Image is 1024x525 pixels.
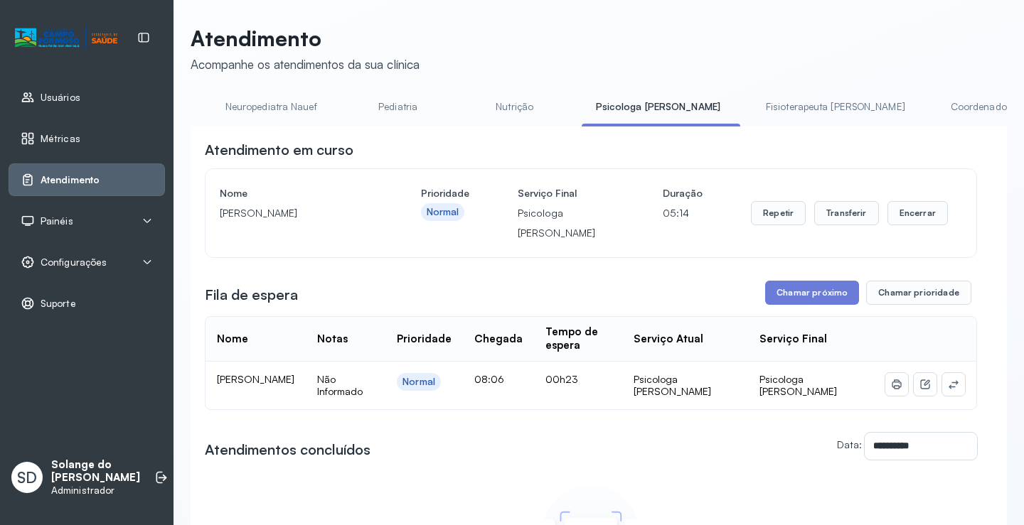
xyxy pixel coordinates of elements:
[545,373,578,385] span: 00h23
[205,440,370,460] h3: Atendimentos concluídos
[634,332,703,346] div: Serviço Atual
[41,174,100,186] span: Atendimento
[751,201,806,225] button: Repetir
[545,325,611,352] div: Tempo de espera
[663,203,703,223] p: 05:14
[518,183,615,203] h4: Serviço Final
[317,332,348,346] div: Notas
[402,376,435,388] div: Normal
[191,57,420,72] div: Acompanhe os atendimentos da sua clínica
[51,485,140,497] p: Administrador
[474,332,523,346] div: Chegada
[21,131,153,146] a: Métricas
[474,373,504,385] span: 08:06
[205,140,353,160] h3: Atendimento em curso
[397,332,452,346] div: Prioridade
[866,281,971,305] button: Chamar prioridade
[582,95,735,119] a: Psicologa [PERSON_NAME]
[421,183,469,203] h4: Prioridade
[15,26,117,50] img: Logotipo do estabelecimento
[759,332,827,346] div: Serviço Final
[220,183,373,203] h4: Nome
[51,458,140,485] p: Solange do [PERSON_NAME]
[752,95,919,119] a: Fisioterapeuta [PERSON_NAME]
[317,373,363,398] span: Não Informado
[465,95,565,119] a: Nutrição
[41,298,76,310] span: Suporte
[205,285,298,305] h3: Fila de espera
[887,201,948,225] button: Encerrar
[837,438,862,450] label: Data:
[217,332,248,346] div: Nome
[41,215,73,227] span: Painéis
[21,90,153,104] a: Usuários
[814,201,879,225] button: Transferir
[41,133,80,145] span: Métricas
[759,373,837,398] span: Psicologa [PERSON_NAME]
[191,26,420,51] p: Atendimento
[211,95,331,119] a: Neuropediatra Nauef
[217,373,294,385] span: [PERSON_NAME]
[21,173,153,187] a: Atendimento
[348,95,448,119] a: Pediatria
[518,203,615,243] p: Psicologa [PERSON_NAME]
[427,206,459,218] div: Normal
[765,281,859,305] button: Chamar próximo
[663,183,703,203] h4: Duração
[41,92,80,104] span: Usuários
[634,373,737,398] div: Psicologa [PERSON_NAME]
[220,203,373,223] p: [PERSON_NAME]
[41,256,107,269] span: Configurações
